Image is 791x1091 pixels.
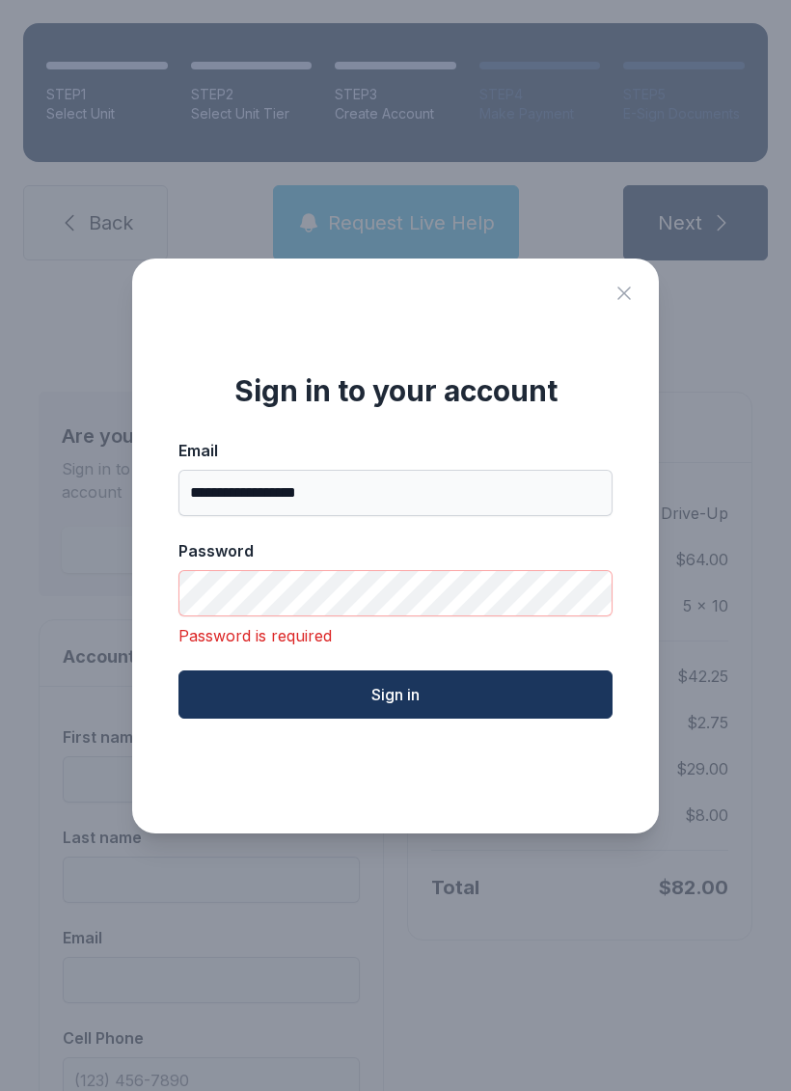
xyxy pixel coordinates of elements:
div: Password is required [178,624,613,647]
div: Sign in to your account [178,373,613,408]
div: Email [178,439,613,462]
span: Sign in [371,683,420,706]
button: Close sign in modal [613,282,636,305]
div: Password [178,539,613,562]
input: Email [178,470,613,516]
input: Password [178,570,613,616]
